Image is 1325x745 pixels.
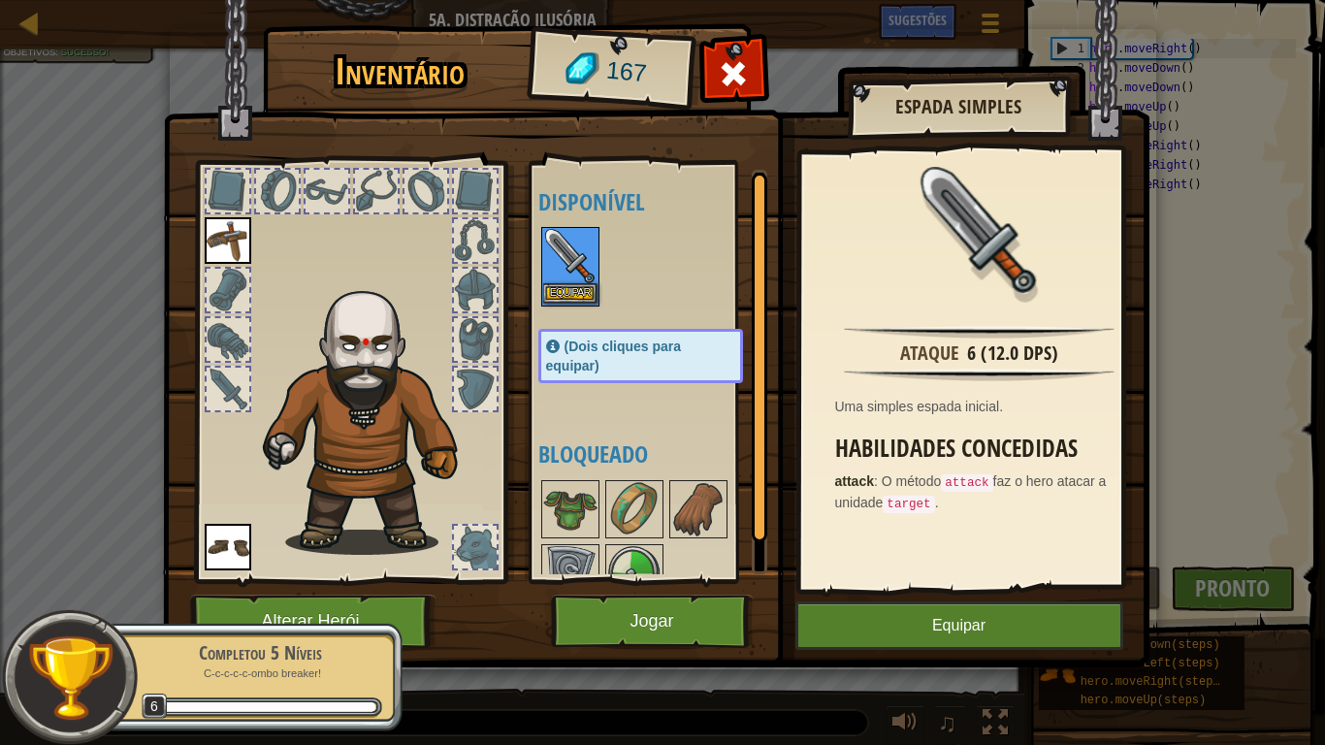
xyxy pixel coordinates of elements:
[538,189,782,214] h4: Disponível
[138,666,382,681] p: C-c-c-c-c-ombo breaker!
[604,53,648,91] span: 167
[835,397,1134,416] div: Uma simples espada inicial.
[190,595,436,648] button: Alterar Herói
[205,217,251,264] img: portrait.png
[900,340,959,368] div: Ataque
[142,694,168,720] span: 6
[867,96,1050,117] h2: Espada Simples
[546,339,682,373] span: (Dois cliques para equipar)
[941,474,992,492] code: attack
[883,496,934,513] code: target
[844,369,1114,381] img: hr.png
[607,546,662,600] img: portrait.png
[543,229,598,283] img: portrait.png
[874,473,882,489] span: :
[205,524,251,570] img: portrait.png
[543,283,598,304] button: Equipar
[26,633,114,722] img: trophy.png
[795,601,1123,650] button: Equipar
[607,482,662,536] img: portrait.png
[835,473,1107,510] span: O método faz o hero atacar a unidade .
[844,326,1114,339] img: hr.png
[967,340,1058,368] div: 6 (12.0 DPS)
[835,436,1134,462] h3: Habilidades Concedidas
[835,473,874,489] strong: attack
[917,167,1043,293] img: portrait.png
[276,51,524,92] h1: Inventário
[671,482,726,536] img: portrait.png
[253,273,491,555] img: goliath_hair.png
[543,546,598,600] img: portrait.png
[551,595,754,648] button: Jogar
[543,482,598,536] img: portrait.png
[538,441,782,467] h4: Bloqueado
[138,639,382,666] div: Completou 5 Níveis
